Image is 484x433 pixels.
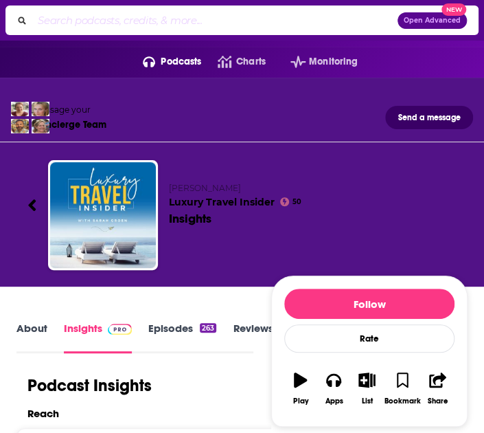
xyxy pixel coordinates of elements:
[284,364,317,414] button: Play
[11,102,29,116] img: Sydney Profile
[309,52,358,71] span: Monitoring
[34,119,106,131] div: Concierge Team
[169,183,241,193] span: [PERSON_NAME]
[148,322,216,353] a: Episodes263
[293,397,309,406] div: Play
[441,3,466,16] span: New
[351,364,384,414] button: List
[292,199,301,205] span: 50
[64,322,132,353] a: InsightsPodchaser Pro
[32,102,49,116] img: Jules Profile
[384,397,421,406] div: Bookmark
[385,106,473,129] button: Send a message
[16,322,47,353] a: About
[274,51,358,73] button: open menu
[5,5,479,35] div: Search podcasts, credits, & more...
[108,324,132,335] img: Podchaser Pro
[32,119,49,133] img: Barbara Profile
[32,10,397,32] input: Search podcasts, credits, & more...
[362,397,373,406] div: List
[428,397,448,406] div: Share
[50,162,156,268] img: Luxury Travel Insider
[27,375,152,396] h1: Podcast Insights
[27,407,59,420] h2: Reach
[397,12,467,29] button: Open AdvancedNew
[161,52,201,71] span: Podcasts
[404,17,461,24] span: Open Advanced
[126,51,202,73] button: open menu
[317,364,350,414] button: Apps
[169,183,457,208] h2: Luxury Travel Insider
[284,289,454,319] button: Follow
[236,52,266,71] span: Charts
[200,323,216,333] div: 263
[422,364,454,414] button: Share
[169,211,211,226] div: Insights
[233,322,273,353] a: Reviews
[284,324,454,353] div: Rate
[384,364,422,414] button: Bookmark
[325,397,343,406] div: Apps
[11,119,29,133] img: Jon Profile
[34,104,106,115] div: Message your
[201,51,265,73] a: Charts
